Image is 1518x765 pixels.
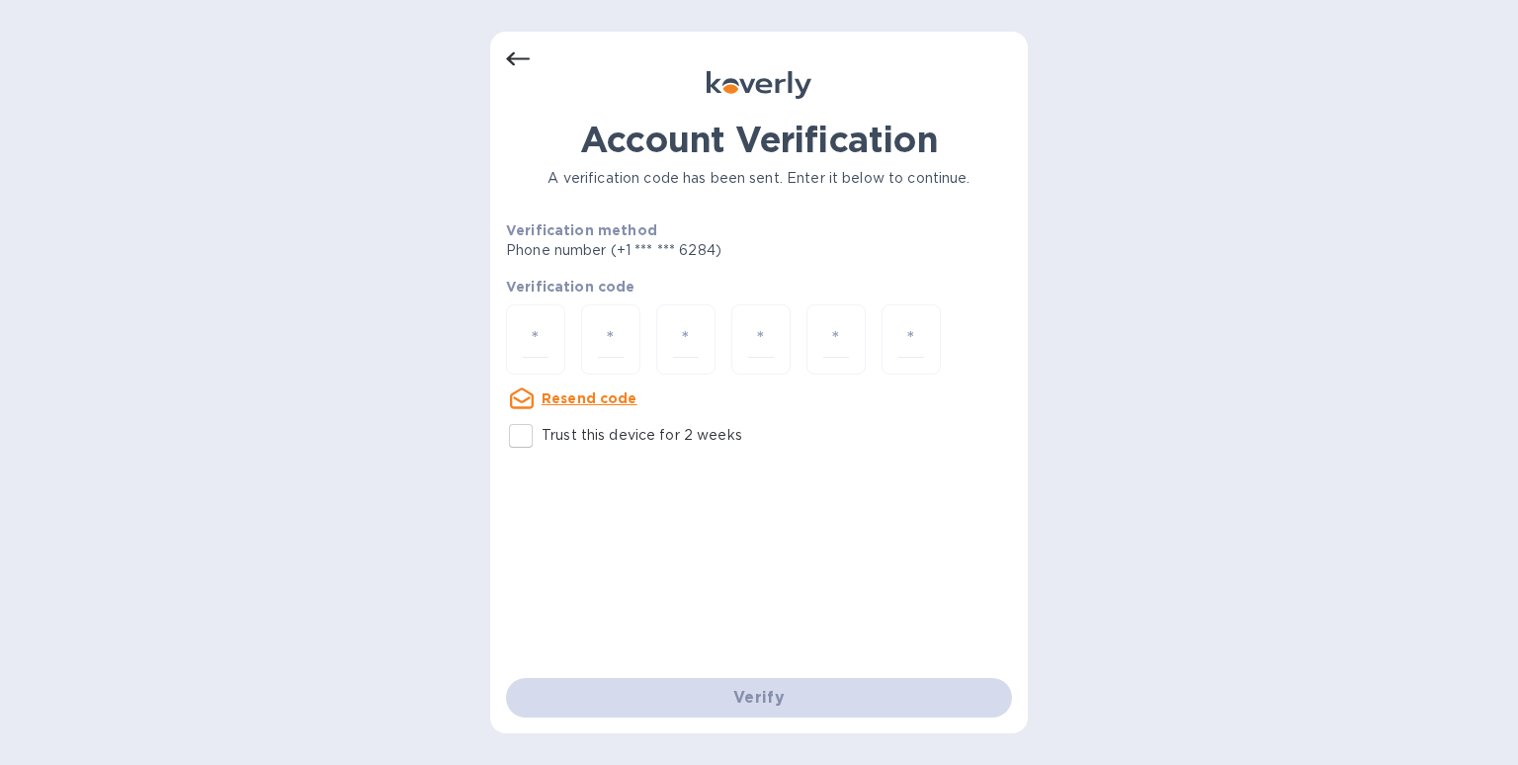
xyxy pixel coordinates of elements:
[542,425,742,446] p: Trust this device for 2 weeks
[506,168,1012,189] p: A verification code has been sent. Enter it below to continue.
[506,119,1012,160] h1: Account Verification
[506,222,657,238] b: Verification method
[506,277,1012,297] p: Verification code
[506,240,873,261] p: Phone number (+1 *** *** 6284)
[542,390,637,406] u: Resend code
